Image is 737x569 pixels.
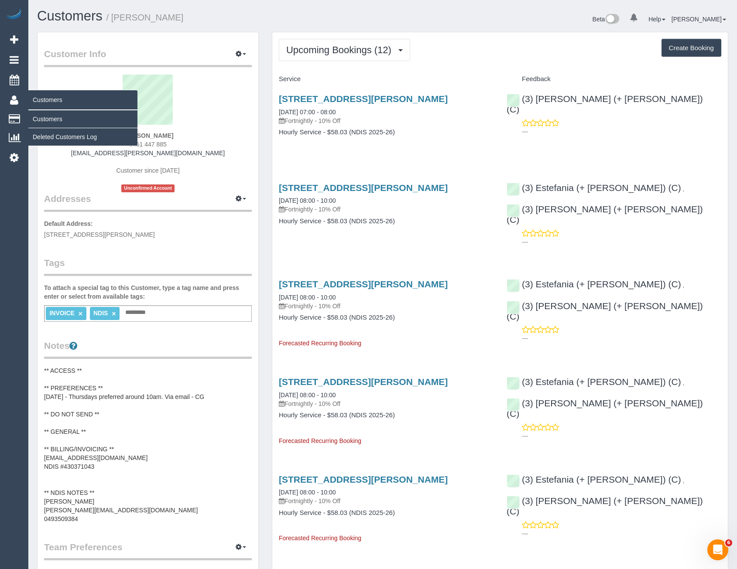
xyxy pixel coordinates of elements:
[279,412,494,419] h4: Hourly Service - $58.03 (NDIS 2025-26)
[121,184,175,192] span: Unconfirmed Account
[116,167,179,174] span: Customer since [DATE]
[279,399,494,408] p: Fortnightly - 10% Off
[279,205,494,214] p: Fortnightly - 10% Off
[507,398,703,419] a: (3) [PERSON_NAME] (+ [PERSON_NAME]) (C)
[279,314,494,321] h4: Hourly Service - $58.03 (NDIS 2025-26)
[279,377,448,387] a: [STREET_ADDRESS][PERSON_NAME]
[286,44,396,55] span: Upcoming Bookings (12)
[725,539,732,546] span: 6
[71,150,225,157] a: [EMAIL_ADDRESS][PERSON_NAME][DOMAIN_NAME]
[522,238,721,246] p: ---
[44,366,252,523] pre: ** ACCESS ** ** PREFERENCES ** [DATE] - Thursdays preferred around 10am. Via email - CG ** DO NOT...
[522,334,721,343] p: ---
[707,539,728,560] iframe: Intercom live chat
[507,75,721,83] h4: Feedback
[279,489,336,496] a: [DATE] 08:00 - 10:00
[279,94,448,104] a: [STREET_ADDRESS][PERSON_NAME]
[593,16,620,23] a: Beta
[507,204,703,225] a: (3) [PERSON_NAME] (+ [PERSON_NAME]) (C)
[37,8,103,24] a: Customers
[683,185,685,192] span: ,
[279,279,448,289] a: [STREET_ADDRESS][PERSON_NAME]
[279,437,361,444] span: Forecasted Recurring Booking
[28,110,137,128] a: Customers
[279,497,494,505] p: Fortnightly - 10% Off
[44,339,252,359] legend: Notes
[44,231,155,238] span: [STREET_ADDRESS][PERSON_NAME]
[28,110,137,146] ul: Customers
[79,310,82,317] a: ×
[279,197,336,204] a: [DATE] 08:00 - 10:00
[279,218,494,225] h4: Hourly Service - $58.03 (NDIS 2025-26)
[28,90,137,110] span: Customers
[522,127,721,136] p: ---
[279,340,361,347] span: Forecasted Recurring Booking
[279,39,410,61] button: Upcoming Bookings (12)
[605,14,619,25] img: New interface
[106,13,184,22] small: / [PERSON_NAME]
[279,116,494,125] p: Fortnightly - 10% Off
[507,496,703,516] a: (3) [PERSON_NAME] (+ [PERSON_NAME]) (C)
[507,183,681,193] a: (3) Estefania (+ [PERSON_NAME]) (C)
[683,379,685,386] span: ,
[279,183,448,193] a: [STREET_ADDRESS][PERSON_NAME]
[279,109,336,116] a: [DATE] 07:00 - 08:00
[129,141,167,148] span: 0451 447 885
[112,310,116,317] a: ×
[279,75,494,83] h4: Service
[507,377,681,387] a: (3) Estefania (+ [PERSON_NAME]) (C)
[279,535,361,542] span: Forecasted Recurring Booking
[507,94,703,114] a: (3) [PERSON_NAME] (+ [PERSON_NAME]) (C)
[279,392,336,399] a: [DATE] 08:00 - 10:00
[683,282,685,289] span: ,
[279,129,494,136] h4: Hourly Service - $58.03 (NDIS 2025-26)
[49,310,75,317] span: INVOICE
[28,128,137,146] a: Deleted Customers Log
[44,256,252,276] legend: Tags
[522,432,721,440] p: ---
[662,39,721,57] button: Create Booking
[279,509,494,517] h4: Hourly Service - $58.03 (NDIS 2025-26)
[5,9,23,21] img: Automaid Logo
[507,301,703,321] a: (3) [PERSON_NAME] (+ [PERSON_NAME]) (C)
[44,48,252,67] legend: Customer Info
[122,132,173,139] strong: [PERSON_NAME]
[648,16,665,23] a: Help
[279,294,336,301] a: [DATE] 08:00 - 10:00
[279,474,448,484] a: [STREET_ADDRESS][PERSON_NAME]
[93,310,108,317] span: NDIS
[672,16,726,23] a: [PERSON_NAME]
[279,302,494,310] p: Fortnightly - 10% Off
[507,279,681,289] a: (3) Estefania (+ [PERSON_NAME]) (C)
[522,529,721,538] p: ---
[44,541,252,560] legend: Team Preferences
[683,477,685,484] span: ,
[44,283,252,301] label: To attach a special tag to this Customer, type a tag name and press enter or select from availabl...
[44,219,93,228] label: Default Address:
[507,474,681,484] a: (3) Estefania (+ [PERSON_NAME]) (C)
